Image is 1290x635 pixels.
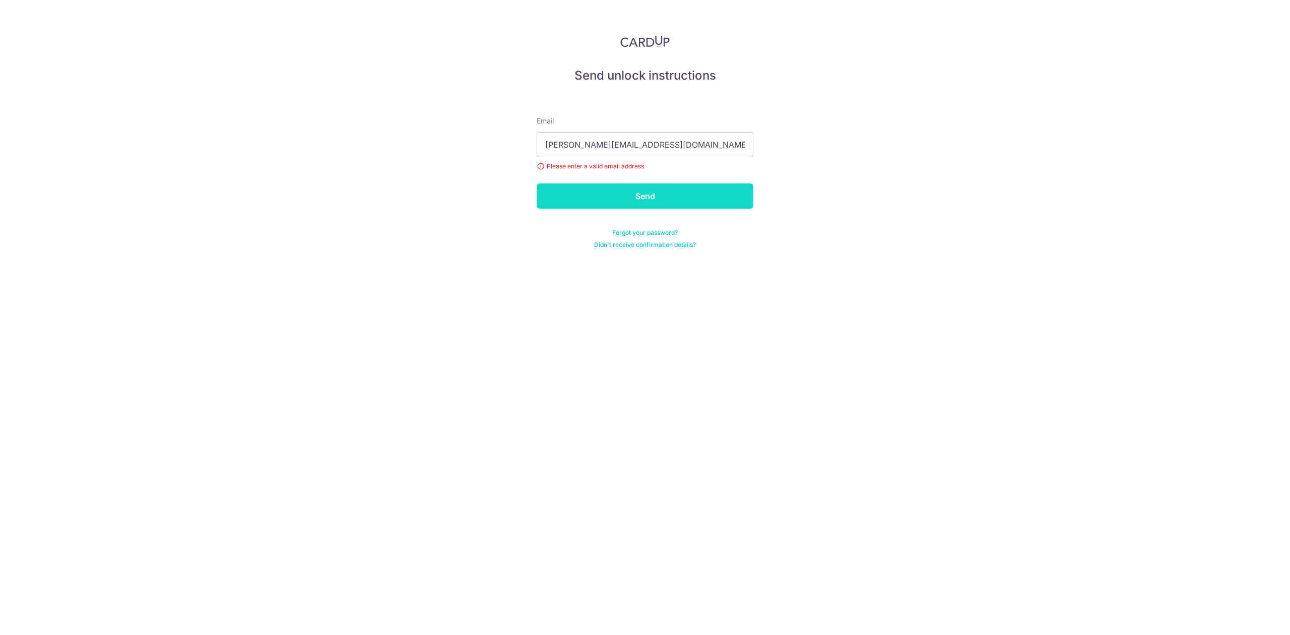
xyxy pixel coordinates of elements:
img: CardUp Logo [620,35,670,47]
span: translation missing: en.devise.label.Email [537,116,554,125]
span: Please enter a valid email address [537,161,753,171]
a: Didn't receive confirmation details? [594,241,696,249]
input: Send [537,183,753,209]
a: Forgot your password? [612,229,678,237]
h5: Send unlock instructions [537,68,753,84]
input: Enter your Email [537,132,753,157]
